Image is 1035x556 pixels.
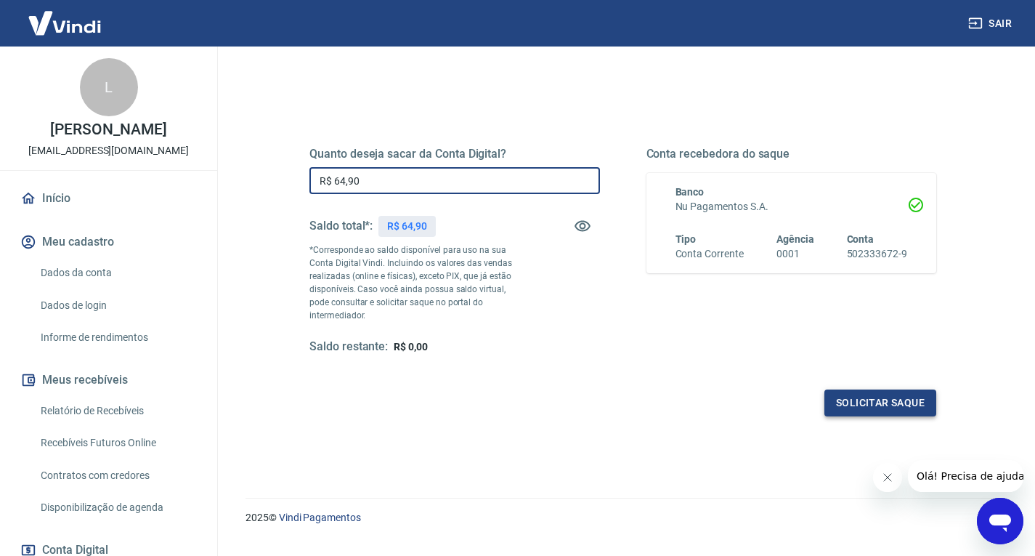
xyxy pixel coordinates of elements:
[279,512,361,523] a: Vindi Pagamentos
[394,341,428,352] span: R$ 0,00
[245,510,1000,525] p: 2025 ©
[17,364,200,396] button: Meus recebíveis
[35,461,200,491] a: Contratos com credores
[675,186,705,198] span: Banco
[847,233,874,245] span: Conta
[675,199,908,214] h6: Nu Pagamentos S.A.
[309,243,527,322] p: *Corresponde ao saldo disponível para uso na sua Conta Digital Vindi. Incluindo os valores das ve...
[35,493,200,523] a: Disponibilização de agenda
[35,428,200,458] a: Recebíveis Futuros Online
[17,226,200,258] button: Meu cadastro
[309,339,388,355] h5: Saldo restante:
[28,143,189,158] p: [EMAIL_ADDRESS][DOMAIN_NAME]
[17,182,200,214] a: Início
[50,122,166,137] p: [PERSON_NAME]
[17,1,112,45] img: Vindi
[847,246,907,262] h6: 502333672-9
[646,147,937,161] h5: Conta recebedora do saque
[35,258,200,288] a: Dados da conta
[387,219,427,234] p: R$ 64,90
[35,291,200,321] a: Dados de login
[675,233,697,245] span: Tipo
[35,323,200,352] a: Informe de rendimentos
[309,147,600,161] h5: Quanto deseja sacar da Conta Digital?
[309,219,373,233] h5: Saldo total*:
[80,58,138,116] div: L
[776,233,814,245] span: Agência
[977,498,1023,544] iframe: Botão para abrir a janela de mensagens
[824,390,936,416] button: Solicitar saque
[965,10,1018,37] button: Sair
[35,396,200,426] a: Relatório de Recebíveis
[873,463,902,492] iframe: Fechar mensagem
[675,246,744,262] h6: Conta Corrente
[9,10,122,22] span: Olá! Precisa de ajuda?
[776,246,814,262] h6: 0001
[908,460,1023,492] iframe: Mensagem da empresa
